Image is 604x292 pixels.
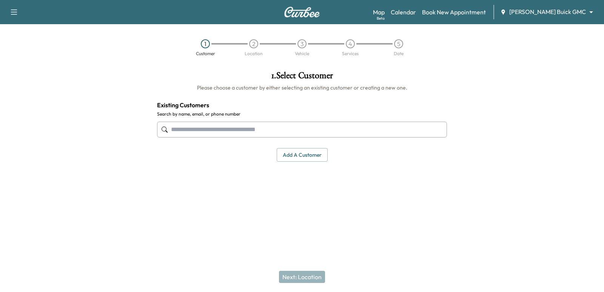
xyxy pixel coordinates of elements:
h4: Existing Customers [157,100,447,110]
span: [PERSON_NAME] Buick GMC [509,8,586,16]
a: Calendar [391,8,416,17]
h1: 1 . Select Customer [157,71,447,84]
div: Location [245,51,263,56]
div: 5 [394,39,403,48]
div: Services [342,51,359,56]
label: Search by name, email, or phone number [157,111,447,117]
div: Vehicle [295,51,309,56]
div: 1 [201,39,210,48]
h6: Please choose a customer by either selecting an existing customer or creating a new one. [157,84,447,91]
div: 3 [297,39,307,48]
a: Book New Appointment [422,8,486,17]
div: 4 [346,39,355,48]
img: Curbee Logo [284,7,320,17]
div: Beta [377,15,385,21]
a: MapBeta [373,8,385,17]
div: Date [394,51,404,56]
button: Add a customer [277,148,328,162]
div: Customer [196,51,215,56]
div: 2 [249,39,258,48]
